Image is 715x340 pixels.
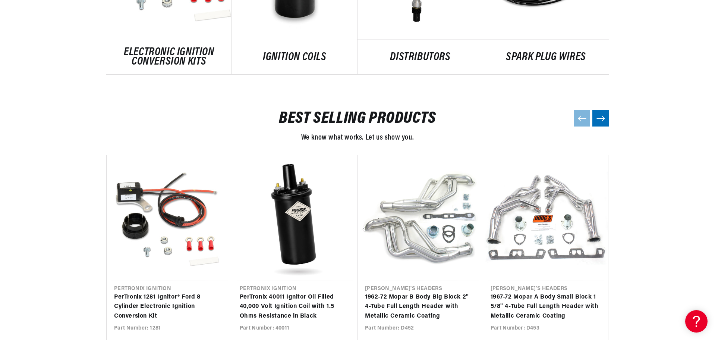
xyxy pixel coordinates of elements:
[279,112,436,126] a: BEST SELLING PRODUCTS
[592,110,609,127] button: Next slide
[365,293,476,321] a: 1962-72 Mopar B Body Big Block 2" 4-Tube Full Length Header with Metallic Ceramic Coating
[88,132,627,144] p: We know what works. Let us show you.
[232,53,357,62] a: IGNITION COILS
[240,293,350,321] a: PerTronix 40011 Ignitor Oil Filled 40,000 Volt Ignition Coil with 1.5 Ohms Resistance in Black
[114,293,225,321] a: PerTronix 1281 Ignitor® Ford 8 Cylinder Electronic Ignition Conversion Kit
[357,53,483,62] a: DISTRIBUTORS
[491,293,601,321] a: 1967-72 Mopar A Body Small Block 1 5/8" 4-Tube Full Length Header with Metallic Ceramic Coating
[106,48,232,67] a: ELECTRONIC IGNITION CONVERSION KITS
[574,110,590,127] button: Previous slide
[483,53,609,62] a: SPARK PLUG WIRES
